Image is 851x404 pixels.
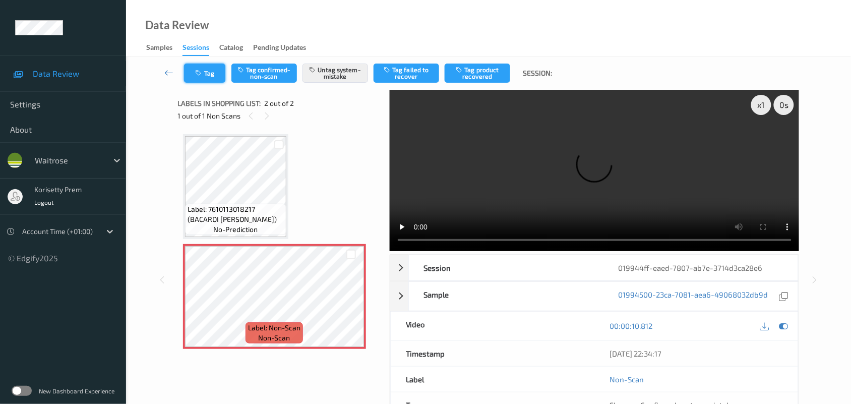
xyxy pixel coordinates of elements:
[146,41,183,55] a: Samples
[391,367,594,392] div: Label
[619,290,768,303] a: 01994500-23ca-7081-aea6-49068032db9d
[184,64,225,83] button: Tag
[188,204,284,224] span: Label: 7610113018217 (BACARDI [PERSON_NAME])
[259,333,290,343] span: non-scan
[523,68,552,78] span: Session:
[183,42,209,56] div: Sessions
[374,64,439,83] button: Tag failed to recover
[409,255,603,280] div: Session
[774,95,794,115] div: 0 s
[231,64,297,83] button: Tag confirmed-non-scan
[178,109,383,122] div: 1 out of 1 Non Scans
[253,42,306,55] div: Pending Updates
[145,20,209,30] div: Data Review
[610,349,783,359] div: [DATE] 22:34:17
[253,41,316,55] a: Pending Updates
[391,312,594,340] div: Video
[219,41,253,55] a: Catalog
[390,281,799,311] div: Sample01994500-23ca-7081-aea6-49068032db9d
[146,42,172,55] div: Samples
[610,374,644,384] a: Non-Scan
[445,64,510,83] button: Tag product recovered
[265,98,294,108] span: 2 out of 2
[302,64,368,83] button: Untag system-mistake
[409,282,603,311] div: Sample
[248,323,300,333] span: Label: Non-Scan
[178,98,261,108] span: Labels in shopping list:
[391,341,594,366] div: Timestamp
[183,41,219,56] a: Sessions
[751,95,771,115] div: x 1
[390,255,799,281] div: Session019944ff-eaed-7807-ab7e-3714d3ca28e6
[219,42,243,55] div: Catalog
[603,255,798,280] div: 019944ff-eaed-7807-ab7e-3714d3ca28e6
[213,224,258,235] span: no-prediction
[610,321,652,331] a: 00:00:10.812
